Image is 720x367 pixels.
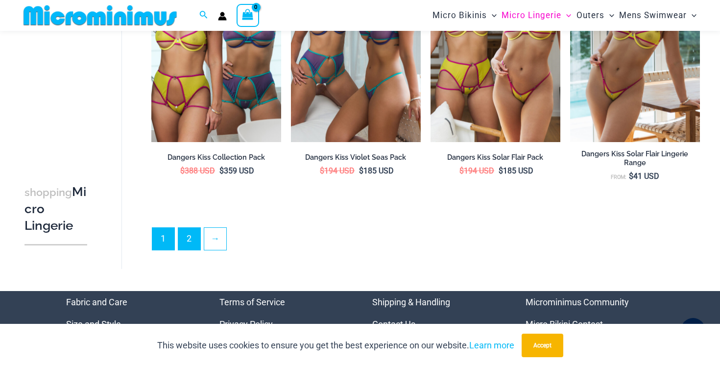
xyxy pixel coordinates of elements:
a: Micro Bikini Contest [526,319,603,329]
bdi: 194 USD [320,166,355,175]
a: Dangers Kiss Solar Flair Lingerie Range [570,149,700,171]
span: Micro Bikinis [432,3,487,28]
span: $ [629,171,633,181]
bdi: 359 USD [219,166,254,175]
span: $ [359,166,363,175]
a: Micro LingerieMenu ToggleMenu Toggle [499,3,574,28]
a: Microminimus Community [526,297,629,307]
h3: Micro Lingerie [24,184,87,234]
h2: Dangers Kiss Solar Flair Pack [431,153,560,162]
nav: Menu [372,291,501,357]
a: Dangers Kiss Solar Flair Pack [431,153,560,166]
a: Fabric and Care [66,297,127,307]
nav: Menu [219,291,348,357]
nav: Menu [526,291,654,357]
span: Micro Lingerie [502,3,561,28]
bdi: 41 USD [629,171,659,181]
img: MM SHOP LOGO FLAT [20,4,181,26]
nav: Site Navigation [429,1,700,29]
span: $ [499,166,503,175]
span: $ [219,166,224,175]
p: This website uses cookies to ensure you get the best experience on our website. [157,338,514,353]
a: Learn more [469,340,514,350]
aside: Footer Widget 2 [219,291,348,357]
span: From: [611,174,626,180]
h2: Dangers Kiss Violet Seas Pack [291,153,421,162]
bdi: 185 USD [499,166,533,175]
h2: Dangers Kiss Solar Flair Lingerie Range [570,149,700,168]
a: Micro BikinisMenu ToggleMenu Toggle [430,3,499,28]
a: Dangers Kiss Collection Pack [151,153,281,166]
aside: Footer Widget 3 [372,291,501,357]
span: Menu Toggle [487,3,497,28]
a: Search icon link [199,9,208,22]
bdi: 388 USD [180,166,215,175]
bdi: 194 USD [459,166,494,175]
span: Menu Toggle [561,3,571,28]
a: Page 2 [178,228,200,250]
aside: Footer Widget 4 [526,291,654,357]
span: shopping [24,186,72,198]
span: $ [459,166,464,175]
button: Accept [522,334,563,357]
nav: Menu [66,291,195,357]
a: Size and Style [66,319,121,329]
h2: Dangers Kiss Collection Pack [151,153,281,162]
a: Terms of Service [219,297,285,307]
a: Shipping & Handling [372,297,450,307]
span: Mens Swimwear [619,3,687,28]
a: Dangers Kiss Violet Seas Pack [291,153,421,166]
a: OutersMenu ToggleMenu Toggle [574,3,617,28]
span: $ [180,166,185,175]
a: Contact Us [372,319,415,329]
a: → [204,228,226,250]
span: Menu Toggle [687,3,696,28]
bdi: 185 USD [359,166,394,175]
a: Mens SwimwearMenu ToggleMenu Toggle [617,3,699,28]
a: Account icon link [218,12,227,21]
span: Outers [576,3,604,28]
span: Menu Toggle [604,3,614,28]
span: $ [320,166,324,175]
nav: Product Pagination [151,227,700,256]
a: View Shopping Cart, empty [237,4,259,26]
span: Page 1 [152,228,174,250]
a: Privacy Policy [219,319,273,329]
aside: Footer Widget 1 [66,291,195,357]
